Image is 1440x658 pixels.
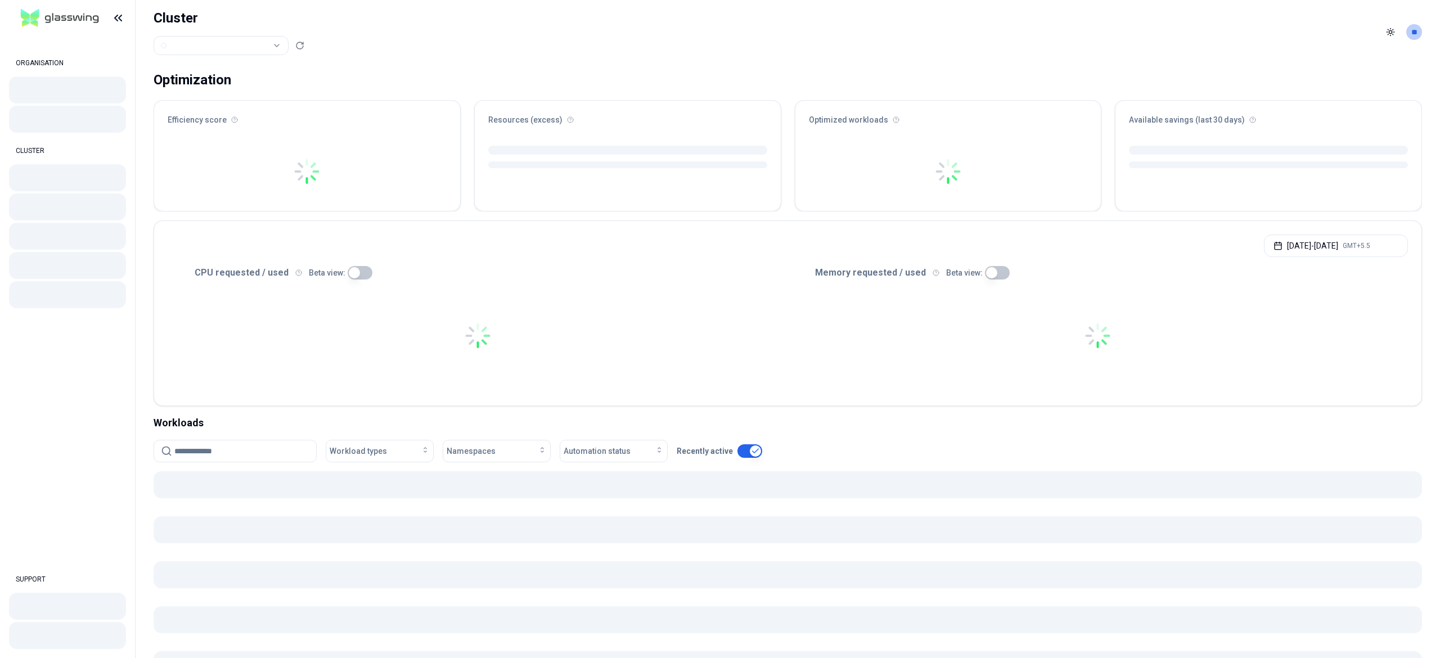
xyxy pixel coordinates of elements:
[1115,101,1421,132] div: Available savings (last 30 days)
[475,101,781,132] div: Resources (excess)
[788,266,1408,280] div: Memory requested / used
[1343,241,1370,250] span: GMT+5.5
[16,5,103,31] img: GlassWing
[326,440,434,462] button: Workload types
[9,568,126,591] div: SUPPORT
[443,440,551,462] button: Namespaces
[154,36,289,55] button: Select a value
[447,445,496,457] span: Namespaces
[560,440,668,462] button: Automation status
[168,266,788,280] div: CPU requested / used
[9,139,126,162] div: CLUSTER
[154,415,1422,431] div: Workloads
[946,267,983,278] p: Beta view:
[795,101,1101,132] div: Optimized workloads
[154,101,460,132] div: Efficiency score
[564,445,631,457] span: Automation status
[330,445,387,457] span: Workload types
[9,52,126,74] div: ORGANISATION
[677,445,733,457] p: Recently active
[154,9,304,27] h1: Cluster
[1264,235,1408,257] button: [DATE]-[DATE]GMT+5.5
[154,69,231,91] div: Optimization
[309,267,345,278] p: Beta view:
